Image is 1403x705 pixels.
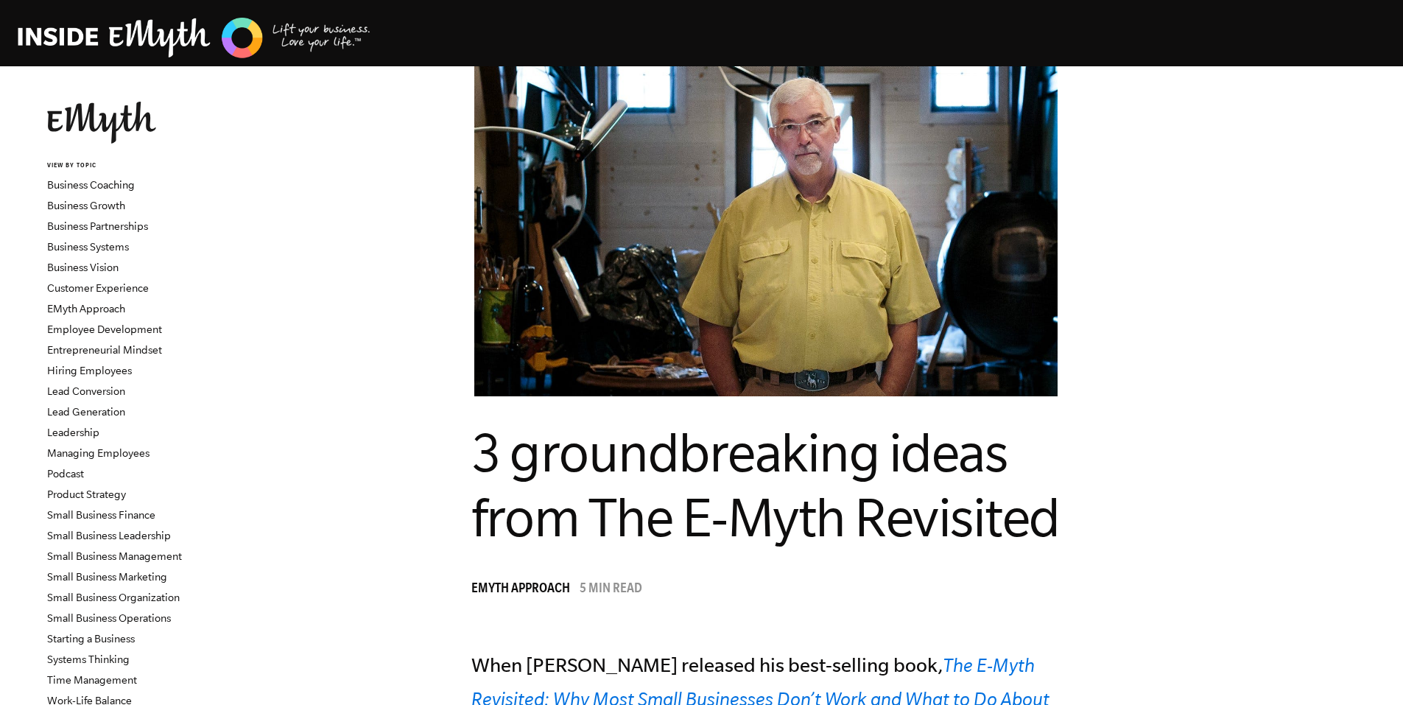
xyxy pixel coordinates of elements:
[47,262,119,273] a: Business Vision
[47,592,180,603] a: Small Business Organization
[580,583,642,597] p: 5 min read
[47,282,149,294] a: Customer Experience
[47,653,130,665] a: Systems Thinking
[47,102,156,144] img: EMyth
[47,344,162,356] a: Entrepreneurial Mindset
[18,15,371,60] img: EMyth Business Coaching
[47,385,125,397] a: Lead Conversion
[47,447,150,459] a: Managing Employees
[47,220,148,232] a: Business Partnerships
[47,530,171,541] a: Small Business Leadership
[471,583,577,597] a: EMyth Approach
[47,488,126,500] a: Product Strategy
[47,468,84,480] a: Podcast
[47,550,182,562] a: Small Business Management
[47,303,125,315] a: EMyth Approach
[47,179,135,191] a: Business Coaching
[47,509,155,521] a: Small Business Finance
[471,583,570,597] span: EMyth Approach
[47,633,135,645] a: Starting a Business
[47,365,132,376] a: Hiring Employees
[47,406,125,418] a: Lead Generation
[47,323,162,335] a: Employee Development
[47,241,129,253] a: Business Systems
[47,571,167,583] a: Small Business Marketing
[47,674,137,686] a: Time Management
[471,422,1060,547] span: 3 groundbreaking ideas from The E-Myth Revisited
[47,612,171,624] a: Small Business Operations
[47,427,99,438] a: Leadership
[47,161,225,171] h6: VIEW BY TOPIC
[47,200,125,211] a: Business Growth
